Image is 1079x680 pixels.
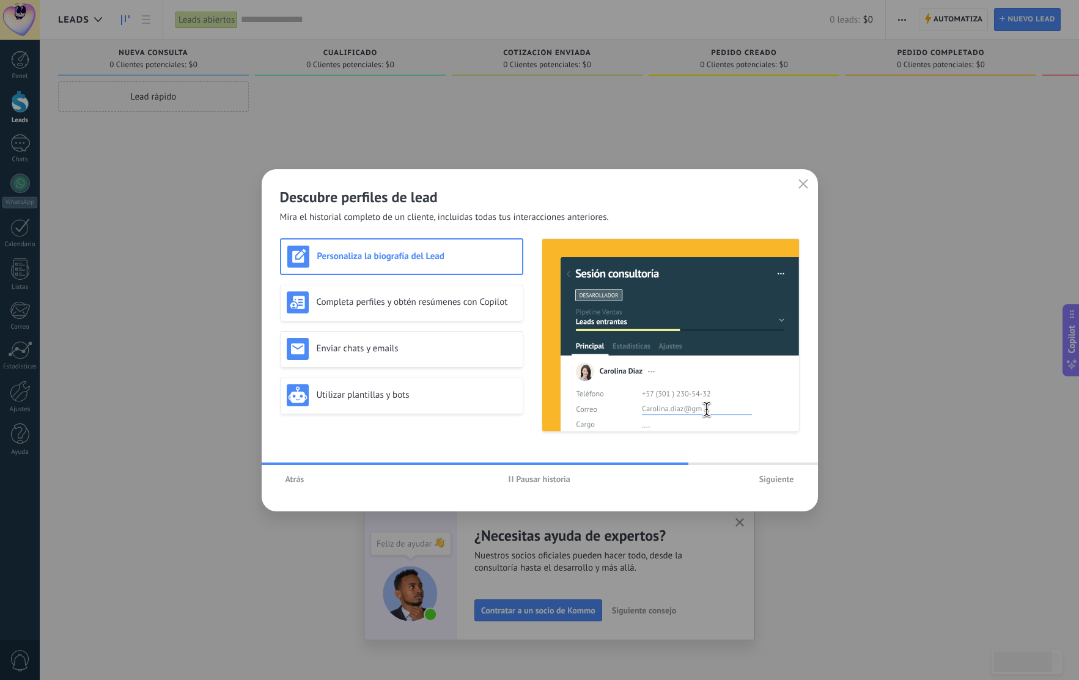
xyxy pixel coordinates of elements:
[317,296,517,308] h3: Completa perfiles y obtén resúmenes con Copilot
[759,475,794,483] span: Siguiente
[280,211,609,224] span: Mira el historial completo de un cliente, incluidas todas tus interacciones anteriores.
[317,250,516,262] h3: Personaliza la biografía del Lead
[280,470,310,488] button: Atrás
[754,470,800,488] button: Siguiente
[280,188,800,207] h2: Descubre perfiles de lead
[317,343,517,354] h3: Enviar chats y emails
[285,475,304,483] span: Atrás
[516,475,570,483] span: Pausar historia
[503,470,576,488] button: Pausar historia
[317,389,517,401] h3: Utilizar plantillas y bots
